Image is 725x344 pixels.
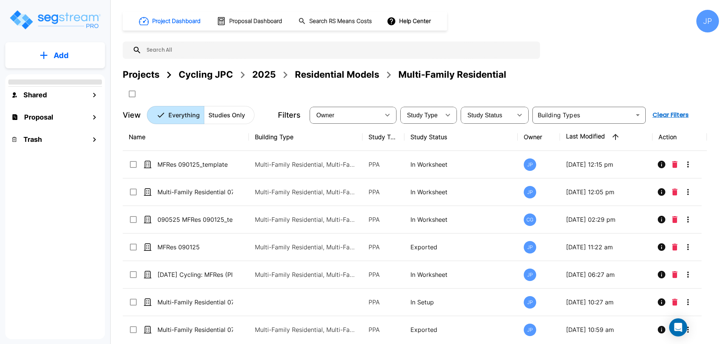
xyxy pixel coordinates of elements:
[369,160,398,169] p: PPA
[255,243,357,252] p: Multi-Family Residential, Multi-Family Residential Site
[696,10,719,32] div: JP
[369,270,398,279] p: PPA
[54,50,69,61] p: Add
[179,68,233,81] div: Cycling JPC
[407,112,438,118] span: Study Type
[204,106,255,124] button: Studies Only
[680,267,696,282] button: More-Options
[410,270,512,279] p: In Worksheet
[316,112,335,118] span: Owner
[252,68,276,81] div: 2025
[5,45,105,66] button: Add
[560,123,652,151] th: Last Modified
[369,298,398,307] p: PPA
[229,17,282,26] h1: Proposal Dashboard
[524,241,536,253] div: JP
[385,14,434,28] button: Help Center
[524,213,536,226] div: CG
[566,298,646,307] p: [DATE] 10:27 am
[680,295,696,310] button: More-Options
[23,90,47,100] h1: Shared
[369,325,398,334] p: PPA
[654,322,669,337] button: Info
[255,270,357,279] p: Multi-Family Residential, Multi-Family Residential Site
[669,267,680,282] button: Delete
[518,123,560,151] th: Owner
[255,215,357,224] p: Multi-Family Residential, Multi-Family Residential Site
[669,212,680,227] button: Delete
[566,243,646,252] p: [DATE] 11:22 am
[654,267,669,282] button: Info
[398,68,506,81] div: Multi-Family Residential
[24,112,53,122] h1: Proposal
[535,110,631,120] input: Building Types
[123,109,141,121] p: View
[649,107,692,123] button: Clear Filters
[147,106,255,124] div: Platform
[652,123,707,151] th: Action
[654,157,669,172] button: Info
[680,240,696,255] button: More-Options
[123,68,159,81] div: Projects
[566,325,646,334] p: [DATE] 10:59 am
[402,104,440,126] div: Select
[309,17,372,26] h1: Search RS Means Costs
[566,160,646,169] p: [DATE] 12:15 pm
[255,160,357,169] p: Multi-Family Residential, Multi-Family Residential Site
[278,109,301,121] p: Filters
[142,41,536,59] input: Search All
[362,123,404,151] th: Study Type
[669,295,680,310] button: Delete
[157,215,233,224] p: 090525 MFRes 090125_template
[669,240,680,255] button: Delete
[147,106,204,124] button: Everything
[255,325,357,334] p: Multi-Family Residential, Multi-Family Residential Site
[157,325,233,334] p: Multi-Family Residential 071425
[524,269,536,281] div: JP
[632,110,643,120] button: Open
[295,68,379,81] div: Residential Models
[157,160,233,169] p: MFRes 090125_template
[566,215,646,224] p: [DATE] 02:29 pm
[680,157,696,172] button: More-Options
[369,243,398,252] p: PPA
[410,298,512,307] p: In Setup
[654,240,669,255] button: Info
[214,13,286,29] button: Proposal Dashboard
[524,296,536,309] div: JP
[157,187,233,197] p: Multi-Family Residential 071425_template
[157,298,233,307] p: Multi-Family Residential 071425_template
[410,325,512,334] p: Exported
[669,184,680,200] button: Delete
[566,270,646,279] p: [DATE] 06:27 am
[249,123,362,151] th: Building Type
[369,187,398,197] p: PPA
[152,17,201,26] h1: Project Dashboard
[654,295,669,310] button: Info
[9,9,101,31] img: Logo
[524,186,536,198] div: JP
[680,212,696,227] button: More-Options
[369,215,398,224] p: PPA
[680,184,696,200] button: More-Options
[669,318,687,336] div: Open Intercom Messenger
[654,184,669,200] button: Info
[680,322,696,337] button: More-Options
[404,123,518,151] th: Study Status
[410,243,512,252] p: Exported
[23,134,42,144] h1: Trash
[566,187,646,197] p: [DATE] 12:05 pm
[410,187,512,197] p: In Worksheet
[410,160,512,169] p: In Worksheet
[524,158,536,171] div: JP
[157,270,233,279] p: [DATE] Cycling: MFRes (PIS: [DATE])_template
[255,187,357,197] p: Multi-Family Residential, Multi-Family Residential Site
[168,111,200,120] p: Everything
[462,104,512,126] div: Select
[208,111,245,120] p: Studies Only
[295,14,376,29] button: Search RS Means Costs
[669,157,680,172] button: Delete
[524,324,536,336] div: JP
[467,112,503,118] span: Study Status
[654,212,669,227] button: Info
